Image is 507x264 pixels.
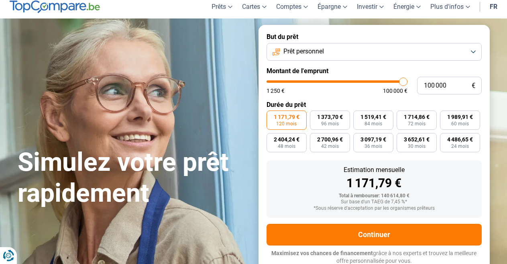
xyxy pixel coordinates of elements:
span: 84 mois [364,121,382,126]
span: € [472,82,475,89]
span: 24 mois [451,144,469,149]
span: 100 000 € [383,88,407,94]
span: 48 mois [278,144,295,149]
span: 2 404,24 € [274,137,299,142]
span: 60 mois [451,121,469,126]
span: Prêt personnel [283,47,324,56]
span: 1 714,86 € [404,114,430,120]
div: Total à rembourser: 140 614,80 € [273,193,475,199]
div: *Sous réserve d'acceptation par les organismes prêteurs [273,206,475,211]
span: 2 700,96 € [317,137,343,142]
span: 72 mois [408,121,426,126]
span: 42 mois [321,144,339,149]
label: Durée du prêt [267,101,482,108]
label: But du prêt [267,33,482,41]
span: 1 519,41 € [360,114,386,120]
button: Continuer [267,224,482,246]
div: Sur base d'un TAEG de 7,45 %* [273,199,475,205]
span: 4 486,65 € [447,137,473,142]
span: 1 373,70 € [317,114,343,120]
span: 36 mois [364,144,382,149]
button: Prêt personnel [267,43,482,61]
img: TopCompare [10,0,100,13]
div: Estimation mensuelle [273,167,475,173]
span: 30 mois [408,144,426,149]
span: 1 989,91 € [447,114,473,120]
div: 1 171,79 € [273,177,475,189]
span: 3 652,61 € [404,137,430,142]
h1: Simulez votre prêt rapidement [18,147,249,209]
span: 1 171,79 € [274,114,299,120]
span: 120 mois [276,121,297,126]
label: Montant de l'emprunt [267,67,482,75]
span: 3 097,19 € [360,137,386,142]
span: Maximisez vos chances de financement [271,250,373,256]
span: 96 mois [321,121,339,126]
span: 1 250 € [267,88,285,94]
